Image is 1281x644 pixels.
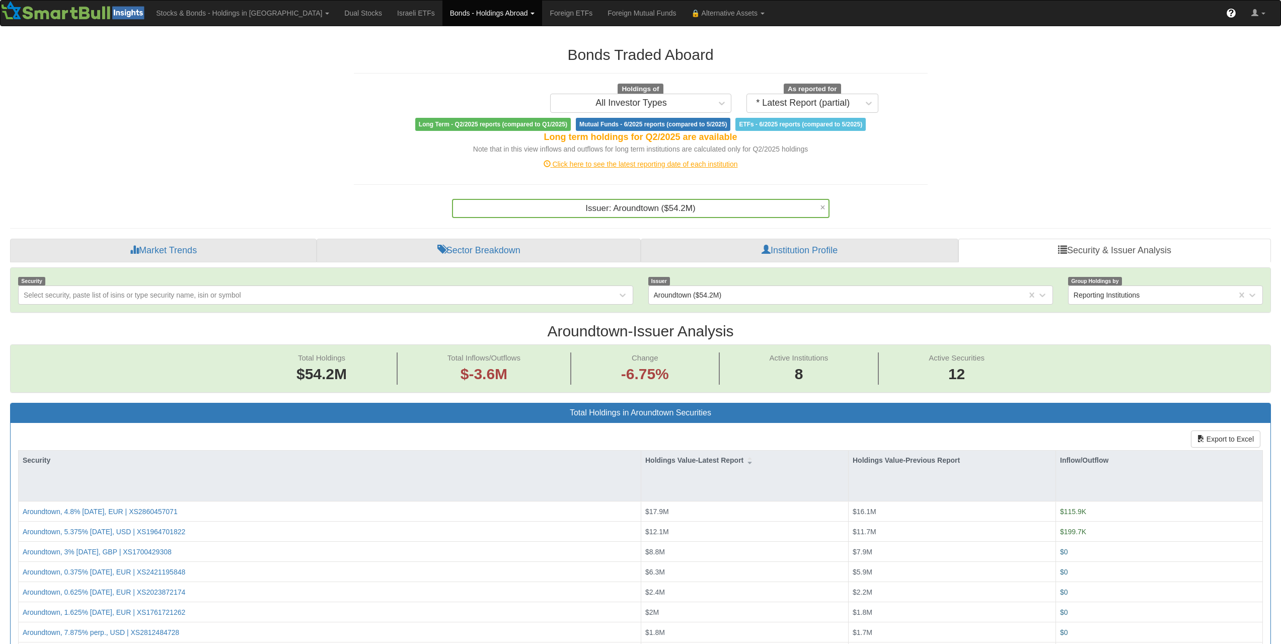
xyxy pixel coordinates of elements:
h2: Aroundtown - Issuer Analysis [10,323,1271,339]
button: Aroundtown, 0.625% [DATE], EUR | XS2023872174 [23,587,185,597]
a: Security & Issuer Analysis [958,239,1271,263]
span: $199.7K [1060,528,1086,536]
span: Holdings of [618,84,663,95]
span: $5.9M [853,568,872,576]
a: 🔒 Alternative Assets [684,1,772,26]
span: $6.3M [645,568,665,576]
span: $8.8M [645,548,665,556]
div: Aroundtown ($54.2M) [654,290,722,300]
div: Select security, paste list of isins or type security name, isin or symbol [24,290,241,300]
a: Sector Breakdown [317,239,641,263]
a: ? [1219,1,1244,26]
span: $7.9M [853,548,872,556]
span: $0 [1060,568,1068,576]
span: $16.1M [853,508,876,516]
div: Click here to see the latest reporting date of each institution [346,159,935,169]
span: $0 [1060,548,1068,556]
span: $11.7M [853,528,876,536]
div: * Latest Report (partial) [756,98,850,108]
a: Stocks & Bonds - Holdings in [GEOGRAPHIC_DATA] [148,1,337,26]
span: Mutual Funds - 6/2025 reports (compared to 5/2025) [576,118,730,131]
span: $17.9M [645,508,669,516]
span: As reported for [784,84,841,95]
span: $0 [1060,588,1068,596]
span: -6.75% [621,364,669,385]
button: Aroundtown, 0.375% [DATE], EUR | XS2421195848 [23,567,185,577]
span: $2M [645,608,659,616]
span: Security [18,277,45,285]
span: $0 [1060,608,1068,616]
a: Foreign Mutual Funds [600,1,684,26]
span: $1.8M [645,628,665,636]
span: $0 [1060,628,1068,636]
span: $12.1M [645,528,669,536]
span: $-3.6M [461,366,507,382]
button: Aroundtown, 7.875% perp., USD | XS2812484728 [23,627,179,637]
div: Security [19,451,641,470]
span: Change [632,353,658,362]
button: Aroundtown, 1.625% [DATE], EUR | XS1761721262 [23,607,185,617]
a: Dual Stocks [337,1,390,26]
span: $54.2M [296,366,347,382]
a: Foreign ETFs [542,1,600,26]
span: Issuer [648,277,670,285]
span: Long Term - Q2/2025 reports (compared to Q1/2025) [415,118,571,131]
span: $115.9K [1060,508,1086,516]
span: × [820,203,825,212]
span: $2.4M [645,588,665,596]
button: Aroundtown, 3% [DATE], GBP | XS1700429308 [23,547,172,557]
span: 8 [770,364,828,385]
img: Smartbull [1,1,148,21]
span: $1.7M [853,628,872,636]
span: Active Institutions [770,353,828,362]
span: Active Securities [929,353,985,362]
div: Holdings Value-Previous Report [849,451,1056,470]
span: Issuer: ‎Aroundtown ‎($54.2M)‏ [585,203,695,213]
div: Note that in this view inflows and outflows for long term institutions are calculated only for Q2... [354,144,928,154]
span: Total Inflows/Outflows [447,353,520,362]
h2: Bonds Traded Aboard [354,46,928,63]
span: Clear value [820,200,828,217]
button: Aroundtown, 4.8% [DATE], EUR | XS2860457071 [23,507,178,517]
span: Total Holdings [298,353,345,362]
h3: Total Holdings in Aroundtown Securities [18,408,1263,417]
button: Export to Excel [1191,431,1260,448]
span: $2.2M [853,588,872,596]
span: 12 [929,364,985,385]
a: Institution Profile [641,239,958,263]
span: ? [1229,8,1234,18]
span: ETFs - 6/2025 reports (compared to 5/2025) [735,118,866,131]
span: Group Holdings by [1068,277,1122,285]
div: All Investor Types [595,98,667,108]
div: Holdings Value-Latest Report [641,451,848,470]
a: Market Trends [10,239,317,263]
button: Aroundtown, 5.375% [DATE], USD | XS1964701822 [23,527,185,537]
div: Inflow/Outflow [1056,451,1262,470]
div: Long term holdings for Q2/2025 are available [354,131,928,144]
div: Reporting Institutions [1074,290,1140,300]
a: Israeli ETFs [390,1,442,26]
a: Bonds - Holdings Abroad [442,1,543,26]
span: $1.8M [853,608,872,616]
